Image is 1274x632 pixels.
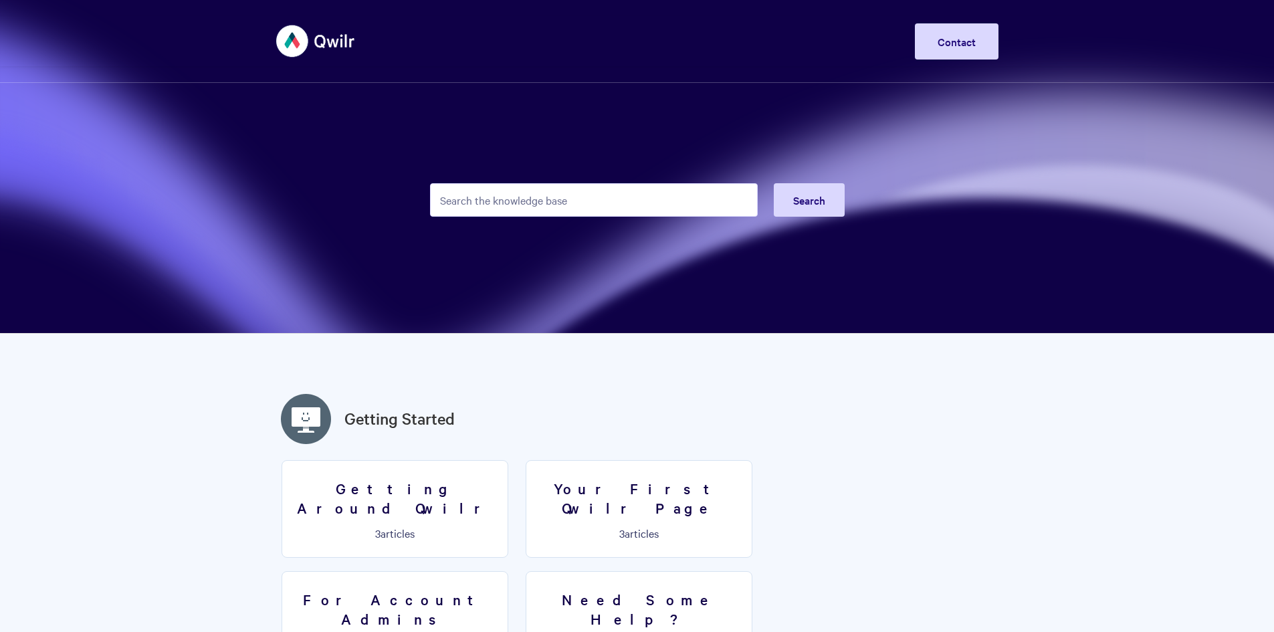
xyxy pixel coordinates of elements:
[793,193,825,207] span: Search
[282,460,508,558] a: Getting Around Qwilr 3articles
[276,16,356,66] img: Qwilr Help Center
[290,527,500,539] p: articles
[915,23,998,60] a: Contact
[774,183,845,217] button: Search
[534,527,744,539] p: articles
[375,526,381,540] span: 3
[534,479,744,517] h3: Your First Qwilr Page
[619,526,625,540] span: 3
[430,183,758,217] input: Search the knowledge base
[526,460,752,558] a: Your First Qwilr Page 3articles
[290,590,500,628] h3: For Account Admins
[534,590,744,628] h3: Need Some Help?
[290,479,500,517] h3: Getting Around Qwilr
[344,407,455,431] a: Getting Started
